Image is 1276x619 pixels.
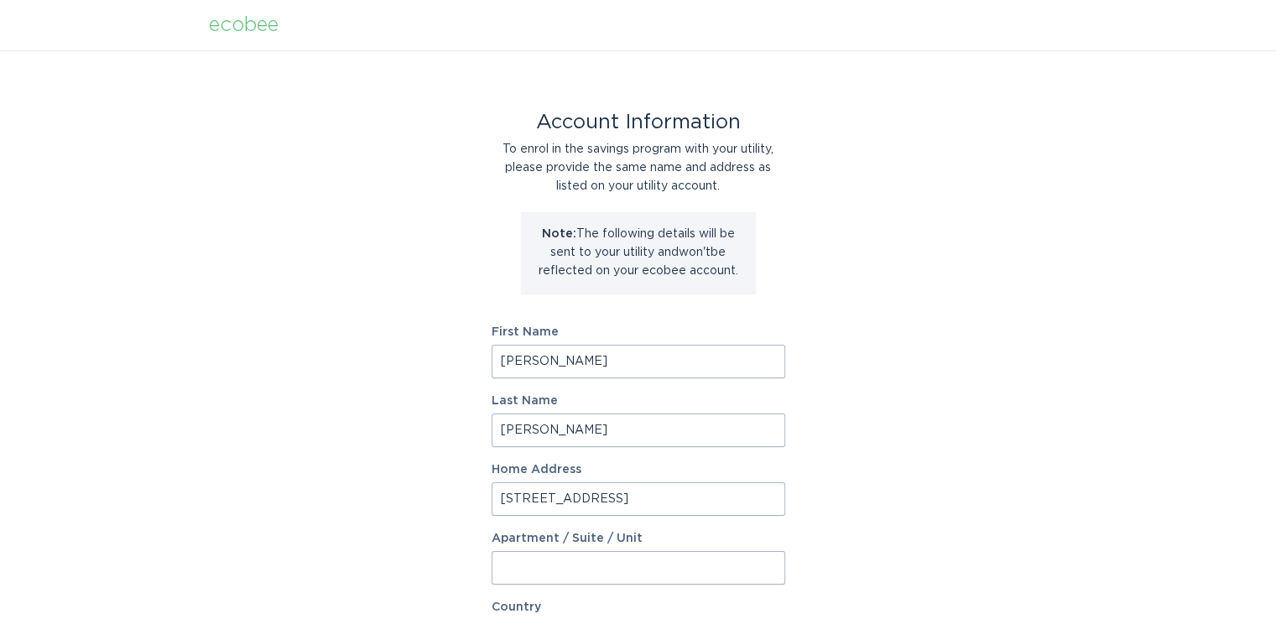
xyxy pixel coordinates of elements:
label: Country [492,601,541,613]
div: To enrol in the savings program with your utility, please provide the same name and address as li... [492,140,785,195]
label: Home Address [492,464,785,476]
label: First Name [492,326,785,338]
label: Apartment / Suite / Unit [492,533,785,544]
strong: Note: [542,228,576,240]
div: Account Information [492,113,785,132]
label: Last Name [492,395,785,407]
p: The following details will be sent to your utility and won't be reflected on your ecobee account. [534,225,743,280]
div: ecobee [209,16,279,34]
